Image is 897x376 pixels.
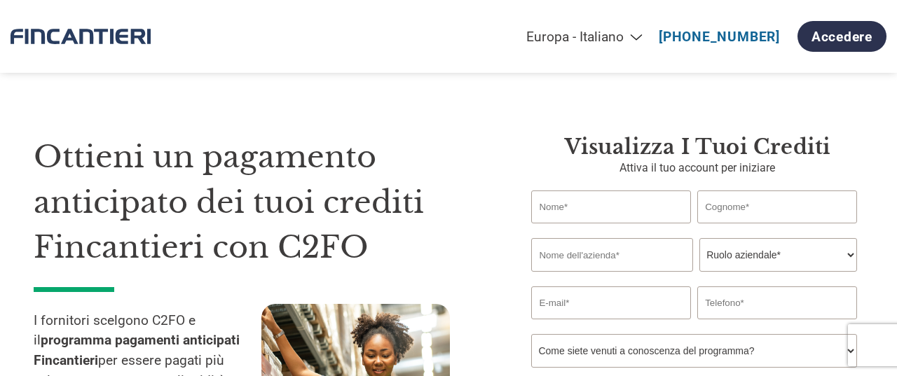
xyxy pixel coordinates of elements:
[531,238,692,272] input: Nome dell'azienda*
[659,29,780,45] a: [PHONE_NUMBER]
[531,286,690,319] input: Invalid Email format
[531,160,863,176] p: Attiva il tuo account per iniziare
[697,321,856,328] div: Inavlid Phone Number
[531,321,690,328] div: Inavlid Email Address
[699,238,856,272] select: Title/Role
[531,190,690,223] input: Nome*
[697,286,856,319] input: Telefono*
[697,225,856,232] div: Invalid last name or last name is too long
[531,134,863,160] h3: Visualizza i tuoi crediti
[11,18,151,56] img: Fincantieri
[797,21,886,52] a: Accedere
[531,225,690,232] div: Invalid first name or first name is too long
[531,273,856,281] div: Invalid company name or company name is too long
[34,332,240,368] strong: programma pagamenti anticipati Fincantieri
[34,134,489,270] h1: Ottieni un pagamento anticipato dei tuoi crediti Fincantieri con C2FO
[697,190,856,223] input: Cognome*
